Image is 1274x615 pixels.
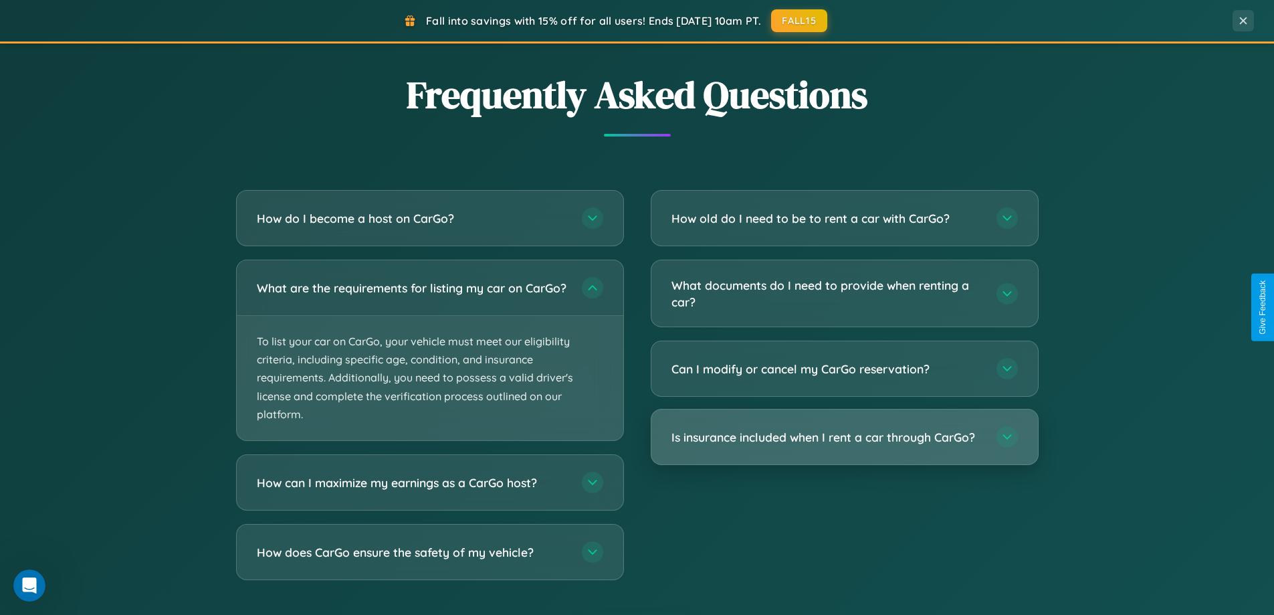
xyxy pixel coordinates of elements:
h3: How do I become a host on CarGo? [257,210,568,227]
iframe: Intercom live chat [13,569,45,602]
h3: What documents do I need to provide when renting a car? [671,277,983,310]
h3: How does CarGo ensure the safety of my vehicle? [257,544,568,561]
p: To list your car on CarGo, your vehicle must meet our eligibility criteria, including specific ag... [237,316,623,440]
h3: How can I maximize my earnings as a CarGo host? [257,474,568,491]
h3: What are the requirements for listing my car on CarGo? [257,280,568,296]
h3: Is insurance included when I rent a car through CarGo? [671,429,983,446]
h3: How old do I need to be to rent a car with CarGo? [671,210,983,227]
h3: Can I modify or cancel my CarGo reservation? [671,361,983,377]
button: FALL15 [771,9,827,32]
span: Fall into savings with 15% off for all users! Ends [DATE] 10am PT. [426,14,761,27]
div: Give Feedback [1258,280,1267,335]
h2: Frequently Asked Questions [236,69,1039,120]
